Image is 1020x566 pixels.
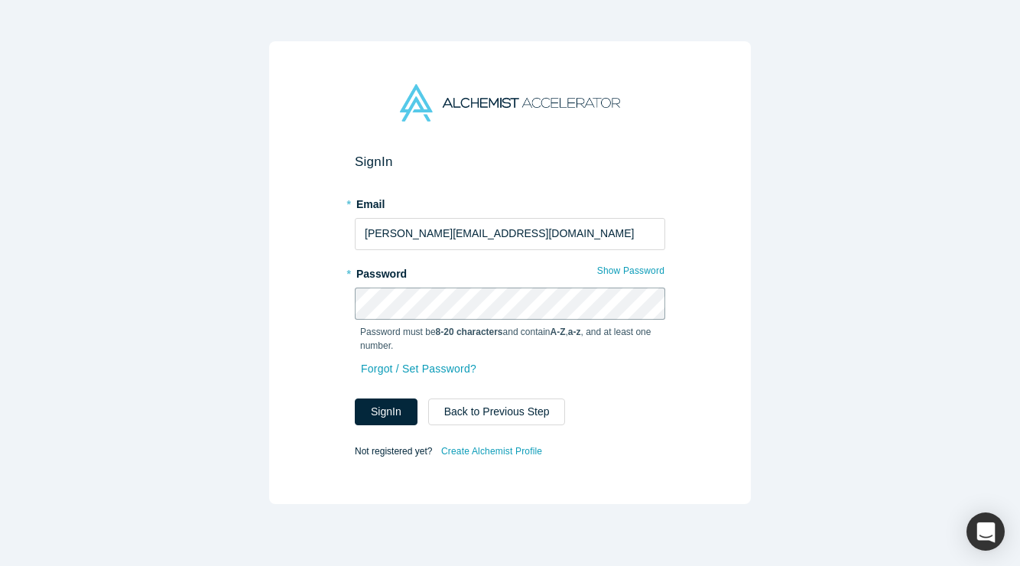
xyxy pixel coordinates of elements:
strong: a-z [568,327,581,337]
h2: Sign In [355,154,665,170]
strong: 8-20 characters [436,327,503,337]
strong: A-Z [551,327,566,337]
button: Back to Previous Step [428,398,566,425]
a: Create Alchemist Profile [440,441,543,461]
label: Password [355,261,665,282]
button: SignIn [355,398,417,425]
p: Password must be and contain , , and at least one number. [360,325,660,353]
label: Email [355,191,665,213]
button: Show Password [596,261,665,281]
img: Alchemist Accelerator Logo [400,84,620,122]
span: Not registered yet? [355,445,432,456]
a: Forgot / Set Password? [360,356,477,382]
